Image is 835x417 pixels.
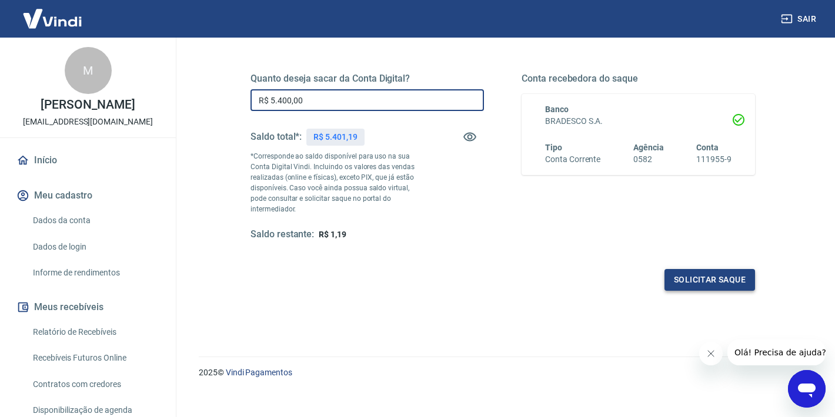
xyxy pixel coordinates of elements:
[545,153,600,166] h6: Conta Corrente
[545,115,732,127] h6: BRADESCO S.A.
[727,339,826,365] iframe: Mensagem da empresa
[522,73,755,85] h5: Conta recebedora do saque
[14,294,162,320] button: Meus recebíveis
[28,320,162,344] a: Relatório de Recebíveis
[14,147,162,173] a: Início
[696,153,732,166] h6: 111955-9
[41,99,135,111] p: [PERSON_NAME]
[65,47,112,94] div: M
[23,116,153,128] p: [EMAIL_ADDRESS][DOMAIN_NAME]
[226,368,292,377] a: Vindi Pagamentos
[319,230,346,239] span: R$ 1,19
[250,151,426,214] p: *Corresponde ao saldo disponível para uso na sua Conta Digital Vindi. Incluindo os valores das ve...
[14,1,91,36] img: Vindi
[28,261,162,285] a: Informe de rendimentos
[250,131,302,143] h5: Saldo total*:
[199,366,807,379] p: 2025 ©
[779,8,821,30] button: Sair
[250,228,314,241] h5: Saldo restante:
[313,131,357,143] p: R$ 5.401,19
[788,370,826,408] iframe: Botão para abrir a janela de mensagens
[28,208,162,233] a: Dados da conta
[664,269,755,291] button: Solicitar saque
[545,105,569,114] span: Banco
[696,143,719,152] span: Conta
[699,342,723,365] iframe: Fechar mensagem
[633,153,664,166] h6: 0582
[28,235,162,259] a: Dados de login
[28,372,162,396] a: Contratos com credores
[250,73,484,85] h5: Quanto deseja sacar da Conta Digital?
[545,143,562,152] span: Tipo
[7,8,99,18] span: Olá! Precisa de ajuda?
[633,143,664,152] span: Agência
[14,183,162,208] button: Meu cadastro
[28,346,162,370] a: Recebíveis Futuros Online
